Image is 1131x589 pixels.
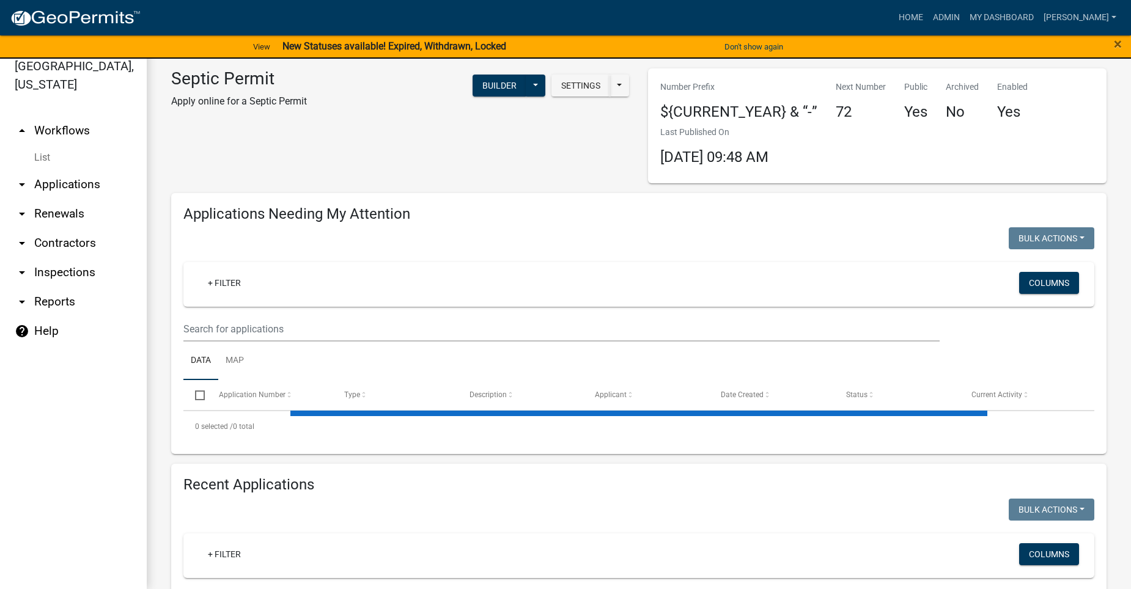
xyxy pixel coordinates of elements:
h4: 72 [836,103,886,121]
i: arrow_drop_down [15,207,29,221]
span: Description [470,390,507,399]
button: Don't show again [720,37,788,57]
span: × [1114,35,1122,53]
button: Bulk Actions [1009,499,1094,521]
datatable-header-cell: Type [333,380,458,409]
a: View [248,37,275,57]
h4: Yes [904,103,927,121]
i: arrow_drop_down [15,236,29,251]
p: Last Published On [660,126,768,139]
span: [DATE] 09:48 AM [660,148,768,166]
button: Close [1114,37,1122,51]
h4: Recent Applications [183,476,1094,494]
datatable-header-cell: Applicant [583,380,709,409]
h4: ${CURRENT_YEAR} & “-” [660,103,817,121]
input: Search for applications [183,316,940,342]
span: Date Created [721,390,764,399]
a: Data [183,342,218,381]
a: + Filter [198,272,251,294]
p: Enabled [997,81,1028,93]
button: Columns [1019,272,1079,294]
h3: Septic Permit [171,68,307,89]
i: arrow_drop_down [15,177,29,192]
strong: New Statuses available! Expired, Withdrawn, Locked [282,40,506,52]
a: [PERSON_NAME] [1039,6,1121,29]
div: 0 total [183,411,1094,442]
h4: Applications Needing My Attention [183,205,1094,223]
a: + Filter [198,543,251,565]
a: My Dashboard [965,6,1039,29]
i: arrow_drop_down [15,265,29,280]
a: Admin [928,6,965,29]
p: Number Prefix [660,81,817,93]
button: Settings [551,75,610,97]
span: Application Number [219,390,286,399]
i: arrow_drop_up [15,123,29,138]
i: arrow_drop_down [15,294,29,309]
datatable-header-cell: Current Activity [960,380,1085,409]
p: Public [904,81,927,93]
p: Next Number [836,81,886,93]
a: Home [894,6,928,29]
span: Status [846,390,868,399]
h4: Yes [997,103,1028,121]
datatable-header-cell: Date Created [709,380,834,409]
p: Apply online for a Septic Permit [171,94,307,109]
span: Type [344,390,360,399]
datatable-header-cell: Application Number [207,380,332,409]
button: Builder [473,75,526,97]
h4: No [946,103,979,121]
datatable-header-cell: Status [834,380,960,409]
span: Applicant [595,390,627,399]
button: Columns [1019,543,1079,565]
button: Bulk Actions [1009,227,1094,249]
span: 0 selected / [195,422,233,431]
span: Current Activity [971,390,1022,399]
i: help [15,324,29,338]
datatable-header-cell: Select [183,380,207,409]
a: Map [218,342,251,381]
p: Archived [946,81,979,93]
datatable-header-cell: Description [458,380,583,409]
